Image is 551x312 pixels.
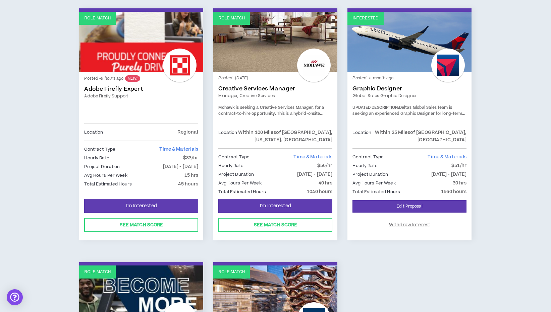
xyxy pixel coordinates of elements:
[84,172,127,179] p: Avg Hours Per Week
[213,12,337,72] a: Role Match
[84,75,198,82] p: Posted - 9 hours ago
[352,162,377,169] p: Hourly Rate
[352,105,466,140] span: Delta's Global Sales team is seeking an experienced Graphic Designer for long-term contract suppo...
[431,171,467,178] p: [DATE] - [DATE]
[183,154,199,162] p: $83/hr
[84,180,132,188] p: Total Estimated Hours
[178,180,198,188] p: 45 hours
[7,289,23,305] div: Open Intercom Messenger
[84,154,109,162] p: Hourly Rate
[352,105,399,110] strong: UPDATED DESCRIPTION:
[218,153,250,161] p: Contract Type
[453,179,467,187] p: 30 hrs
[352,15,378,21] p: Interested
[84,163,120,170] p: Project Duration
[352,179,395,187] p: Avg Hours Per Week
[352,188,400,196] p: Total Estimated Hours
[352,93,466,99] a: Global Sales Graphic Designer
[126,203,157,209] span: I'm Interested
[237,129,332,144] p: Within 100 Miles of [GEOGRAPHIC_DATA], [US_STATE], [GEOGRAPHIC_DATA]
[125,75,140,82] sup: NEW!
[260,203,291,209] span: I'm Interested
[218,75,332,81] p: Posted - [DATE]
[218,218,332,232] button: See Match Score
[352,218,466,232] button: Withdraw Interest
[317,162,333,169] p: $56/hr
[218,15,245,21] p: Role Match
[218,269,245,275] p: Role Match
[352,200,466,213] a: Edit Proposal
[218,171,254,178] p: Project Duration
[218,162,243,169] p: Hourly Rate
[84,15,111,21] p: Role Match
[352,85,466,92] a: Graphic Designer
[347,12,472,72] a: Interested
[84,129,103,136] p: Location
[184,172,199,179] p: 15 hrs
[293,154,332,160] span: Time & Materials
[177,129,198,136] p: Regional
[84,93,198,99] a: Adobe Firefly Support
[428,154,466,160] span: Time & Materials
[79,12,203,72] a: Role Match
[352,129,371,144] p: Location
[389,222,430,228] span: Withdraw Interest
[84,86,198,92] a: Adobe Firefly Expert
[218,129,237,144] p: Location
[218,85,332,92] a: Creative Services Manager
[218,105,325,128] span: Mohawk is seeking a Creative Services Manager, for a contract-to-hire opportunity. This is a hybr...
[218,188,266,196] p: Total Estimated Hours
[451,162,467,169] p: $51/hr
[218,199,332,213] button: I'm Interested
[441,188,466,196] p: 1560 hours
[352,171,388,178] p: Project Duration
[371,129,466,144] p: Within 25 Miles of [GEOGRAPHIC_DATA], [GEOGRAPHIC_DATA]
[159,146,198,153] span: Time & Materials
[352,153,384,161] p: Contract Type
[84,218,198,232] button: See Match Score
[163,163,199,170] p: [DATE] - [DATE]
[84,199,198,213] button: I'm Interested
[84,269,111,275] p: Role Match
[297,171,333,178] p: [DATE] - [DATE]
[84,146,115,153] p: Contract Type
[218,93,332,99] a: Manager, Creative Services
[319,179,333,187] p: 40 hrs
[307,188,332,196] p: 1040 hours
[218,179,261,187] p: Avg Hours Per Week
[352,75,466,81] p: Posted - a month ago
